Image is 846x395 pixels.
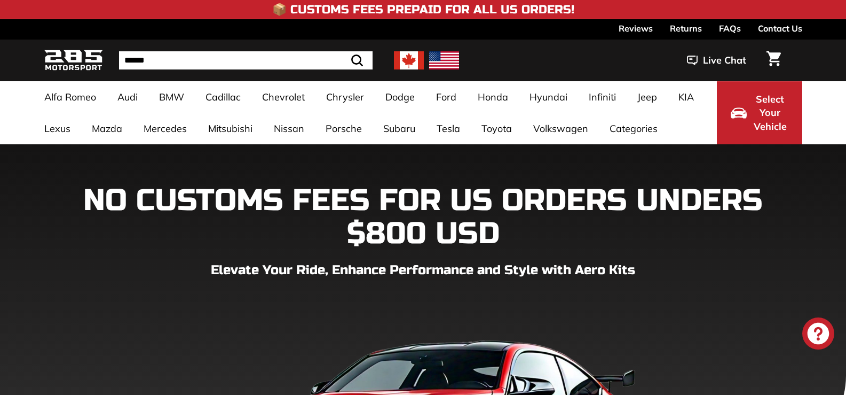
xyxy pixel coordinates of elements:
[315,81,375,113] a: Chrysler
[717,81,802,144] button: Select Your Vehicle
[599,113,668,144] a: Categories
[670,19,702,37] a: Returns
[426,113,471,144] a: Tesla
[752,92,788,134] span: Select Your Vehicle
[619,19,653,37] a: Reviews
[107,81,148,113] a: Audi
[760,42,787,79] a: Cart
[373,113,426,144] a: Subaru
[119,51,373,69] input: Search
[703,53,746,67] span: Live Chat
[251,81,315,113] a: Chevrolet
[578,81,627,113] a: Infiniti
[44,48,103,73] img: Logo_285_Motorsport_areodynamics_components
[272,3,574,16] h4: 📦 Customs Fees Prepaid for All US Orders!
[133,113,197,144] a: Mercedes
[719,19,741,37] a: FAQs
[375,81,425,113] a: Dodge
[197,113,263,144] a: Mitsubishi
[44,184,802,250] h1: NO CUSTOMS FEES FOR US ORDERS UNDERS $800 USD
[799,317,837,352] inbox-online-store-chat: Shopify online store chat
[471,113,523,144] a: Toyota
[758,19,802,37] a: Contact Us
[673,47,760,74] button: Live Chat
[315,113,373,144] a: Porsche
[148,81,195,113] a: BMW
[523,113,599,144] a: Volkswagen
[668,81,705,113] a: KIA
[34,113,81,144] a: Lexus
[195,81,251,113] a: Cadillac
[44,261,802,280] p: Elevate Your Ride, Enhance Performance and Style with Aero Kits
[263,113,315,144] a: Nissan
[34,81,107,113] a: Alfa Romeo
[425,81,467,113] a: Ford
[467,81,519,113] a: Honda
[519,81,578,113] a: Hyundai
[627,81,668,113] a: Jeep
[81,113,133,144] a: Mazda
